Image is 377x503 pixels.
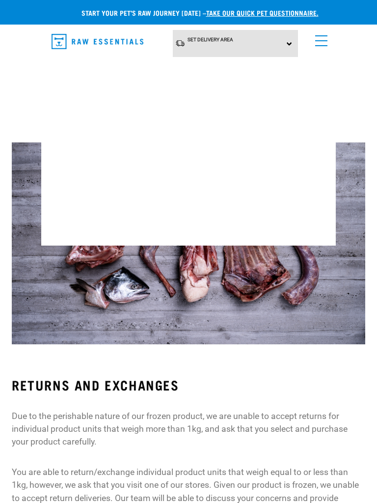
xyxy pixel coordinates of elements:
[310,29,328,47] a: menu
[188,37,233,42] span: Set Delivery Area
[12,377,365,392] h3: RETURNS AND EXCHANGES
[52,34,143,49] img: Raw Essentials Logo
[175,39,185,47] img: van-moving.png
[41,49,336,246] img: blank image
[12,410,365,448] p: Due to the perishable nature of our frozen product, we are unable to accept returns for individua...
[206,11,319,14] a: take our quick pet questionnaire.
[12,142,365,344] img: Turkey Neck Salmon Head Wallaby Shoulder Duck Goat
